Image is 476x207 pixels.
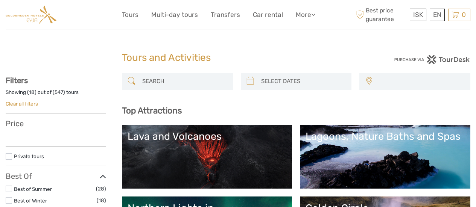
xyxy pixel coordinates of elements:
span: (18) [97,196,106,205]
h3: Price [6,119,106,128]
span: Best price guarantee [354,6,408,23]
span: (28) [96,184,106,193]
a: Tours [122,9,138,20]
span: ISK [413,11,423,18]
input: SELECT DATES [258,75,348,88]
div: Lagoons, Nature Baths and Spas [306,130,465,142]
a: More [296,9,315,20]
a: Clear all filters [6,101,38,107]
label: 18 [29,89,35,96]
h1: Tours and Activities [122,52,354,64]
a: Transfers [211,9,240,20]
a: Best of Winter [14,198,47,204]
label: 547 [55,89,63,96]
span: 0 [461,11,467,18]
a: Car rental [253,9,283,20]
a: Lava and Volcanoes [128,130,287,183]
img: PurchaseViaTourDesk.png [394,55,470,64]
div: Lava and Volcanoes [128,130,287,142]
a: Multi-day tours [151,9,198,20]
strong: Filters [6,76,28,85]
a: Private tours [14,153,44,159]
h3: Best Of [6,172,106,181]
b: Top Attractions [122,106,182,116]
img: Guldsmeden Eyja [6,6,56,24]
input: SEARCH [139,75,229,88]
div: Showing ( ) out of ( ) tours [6,89,106,100]
div: EN [430,9,445,21]
a: Best of Summer [14,186,52,192]
a: Lagoons, Nature Baths and Spas [306,130,465,183]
